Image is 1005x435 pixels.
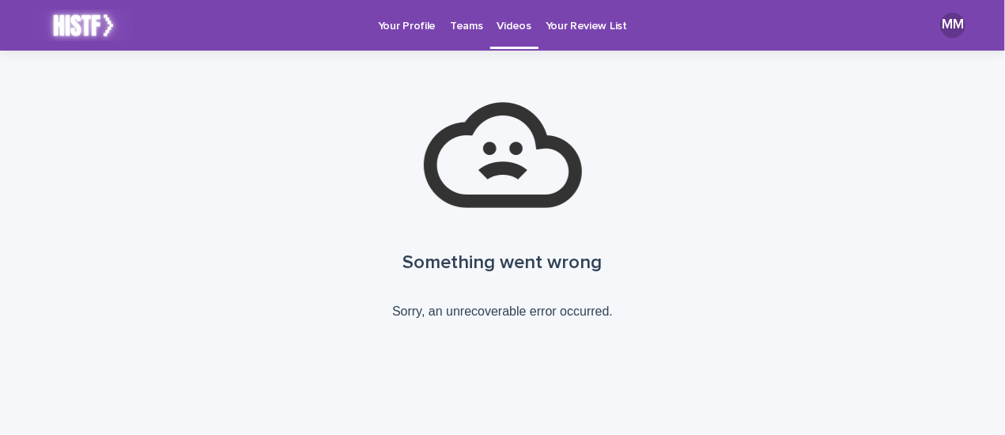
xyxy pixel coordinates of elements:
img: sad-cloud [424,76,582,234]
font: Your Profile [378,21,436,32]
font: Sorry, an unrecoverable error occurred. [392,304,613,318]
font: Something went wrong [403,253,603,272]
font: MM [942,17,963,32]
font: Teams [450,21,482,32]
font: Your Review List [546,21,627,32]
img: k2lX6XtKT2uGl0LI8IDL [32,9,134,41]
font: Videos [497,21,531,32]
